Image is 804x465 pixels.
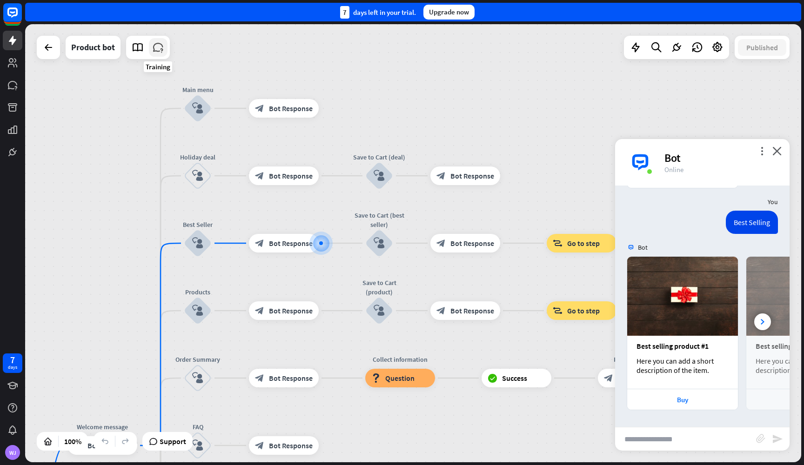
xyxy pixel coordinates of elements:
[374,305,385,316] i: block_user_input
[567,306,600,315] span: Go to step
[192,305,203,316] i: block_user_input
[170,85,226,94] div: Main menu
[768,198,778,206] span: You
[351,153,407,162] div: Save to Cart (deal)
[255,373,264,383] i: block_bot_response
[374,170,385,181] i: block_user_input
[604,373,613,383] i: block_bot_response
[192,170,203,181] i: block_user_input
[192,372,203,384] i: block_user_input
[170,153,226,162] div: Holiday deal
[170,220,226,229] div: Best Seller
[636,341,729,351] div: Best selling product #1
[567,239,600,248] span: Go to step
[664,165,778,174] div: Online
[636,356,729,375] div: Here you can add a short description of the item.
[7,4,35,32] button: Open LiveChat chat widget
[269,306,313,315] span: Bot Response
[371,373,381,383] i: block_question
[192,440,203,451] i: block_user_input
[436,239,446,248] i: block_bot_response
[160,434,186,449] span: Support
[772,433,783,445] i: send
[351,211,407,229] div: Save to Cart (best seller)
[340,6,416,19] div: days left in your trial.
[5,445,20,460] div: WJ
[772,146,782,155] i: close
[374,238,385,249] i: block_user_input
[757,146,766,155] i: more_vert
[255,441,264,450] i: block_bot_response
[502,373,527,383] span: Success
[638,243,648,252] span: Bot
[269,104,313,113] span: Bot Response
[8,364,17,371] div: days
[269,239,313,248] span: Bot Response
[255,239,264,248] i: block_bot_response
[170,355,226,364] div: Order Summary
[450,306,494,315] span: Bot Response
[450,171,494,180] span: Bot Response
[351,278,407,297] div: Save to Cart (product)
[358,355,442,364] div: Collect information
[423,5,475,20] div: Upgrade now
[385,373,415,383] span: Question
[170,287,226,297] div: Products
[269,441,313,450] span: Bot Response
[738,39,786,56] button: Published
[664,151,778,165] div: Bot
[591,355,675,364] div: Process order
[726,211,778,234] div: Best Selling
[553,239,563,248] i: block_goto
[255,104,264,113] i: block_bot_response
[340,6,349,19] div: 7
[170,422,226,432] div: FAQ
[756,434,765,443] i: block_attachment
[192,103,203,114] i: block_user_input
[436,306,446,315] i: block_bot_response
[192,238,203,249] i: block_user_input
[488,373,497,383] i: block_success
[269,171,313,180] span: Bot Response
[255,171,264,180] i: block_bot_response
[61,434,84,449] div: 100%
[10,356,15,364] div: 7
[632,395,733,404] div: Buy
[255,306,264,315] i: block_bot_response
[60,422,144,432] div: Welcome message
[3,353,22,373] a: 7 days
[436,171,446,180] i: block_bot_response
[71,36,115,59] div: Product bot
[553,306,563,315] i: block_goto
[450,239,494,248] span: Bot Response
[269,373,313,383] span: Bot Response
